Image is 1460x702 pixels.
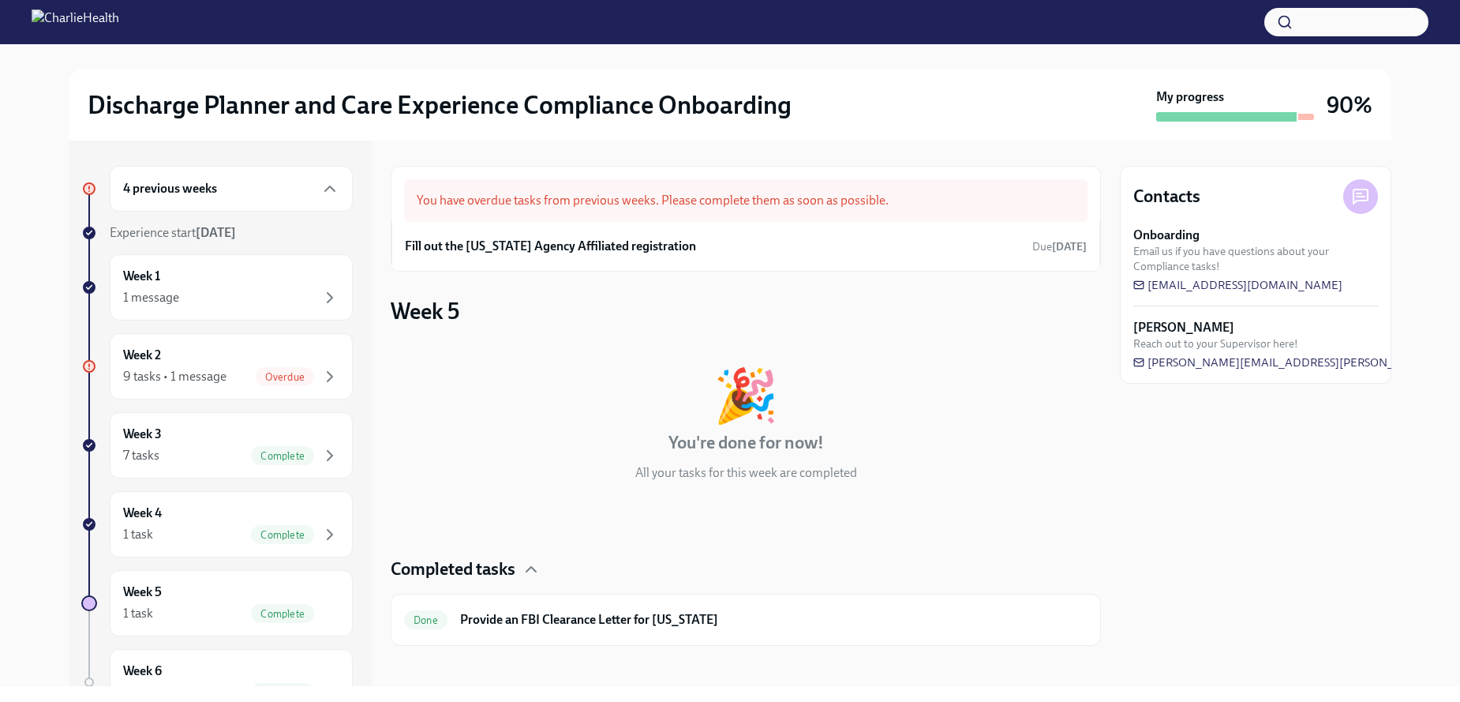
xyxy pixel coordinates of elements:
h6: 4 previous weeks [123,180,217,197]
a: Week 37 tasksComplete [81,412,353,479]
span: Email us if you have questions about your Compliance tasks! [1133,244,1378,274]
div: 1 task [123,684,153,701]
span: Reach out to your Supervisor here! [1133,336,1298,351]
a: Week 41 taskComplete [81,491,353,557]
div: 1 message [123,289,179,306]
p: All your tasks for this week are completed [635,464,857,482]
h6: Week 4 [123,505,162,522]
span: Due [1032,240,1087,253]
h6: Week 3 [123,426,162,443]
span: Experience start [110,225,236,240]
span: September 18th, 2025 09:00 [1032,239,1087,254]
div: 7 tasks [123,447,159,464]
h6: Provide an FBI Clearance Letter for [US_STATE] [460,611,1088,629]
span: Complete [251,529,314,541]
strong: My progress [1156,88,1224,106]
span: Complete [251,450,314,462]
h2: Discharge Planner and Care Experience Compliance Onboarding [88,89,792,121]
a: DoneProvide an FBI Clearance Letter for [US_STATE] [404,607,1088,633]
div: 4 previous weeks [110,166,353,212]
h6: Week 1 [123,268,160,285]
span: Done [404,614,447,626]
div: 9 tasks • 1 message [123,368,226,385]
a: [EMAIL_ADDRESS][DOMAIN_NAME] [1133,277,1342,293]
h4: Contacts [1133,185,1200,208]
h4: You're done for now! [668,431,824,455]
div: 🎉 [713,370,778,422]
a: Fill out the [US_STATE] Agency Affiliated registrationDue[DATE] [405,235,1087,258]
div: You have overdue tasks from previous weeks. Please complete them as soon as possible. [404,179,1088,222]
strong: [DATE] [196,225,236,240]
h3: Week 5 [391,297,459,325]
h6: Week 2 [123,347,161,364]
a: Week 29 tasks • 1 messageOverdue [81,333,353,400]
h3: 90% [1327,91,1372,119]
div: 1 task [123,526,153,543]
h4: Completed tasks [391,557,515,581]
strong: [DATE] [1052,240,1087,253]
a: Experience start[DATE] [81,224,353,242]
a: Week 11 message [81,254,353,321]
h6: Week 6 [123,663,162,680]
h6: Week 5 [123,584,162,601]
div: 1 task [123,605,153,622]
span: Complete [251,608,314,620]
strong: Onboarding [1133,227,1200,244]
strong: [PERSON_NAME] [1133,319,1234,336]
div: Completed tasks [391,557,1101,581]
img: CharlieHealth [32,9,119,35]
h6: Fill out the [US_STATE] Agency Affiliated registration [405,238,696,255]
a: Week 51 taskComplete [81,570,353,636]
span: Overdue [256,371,314,383]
